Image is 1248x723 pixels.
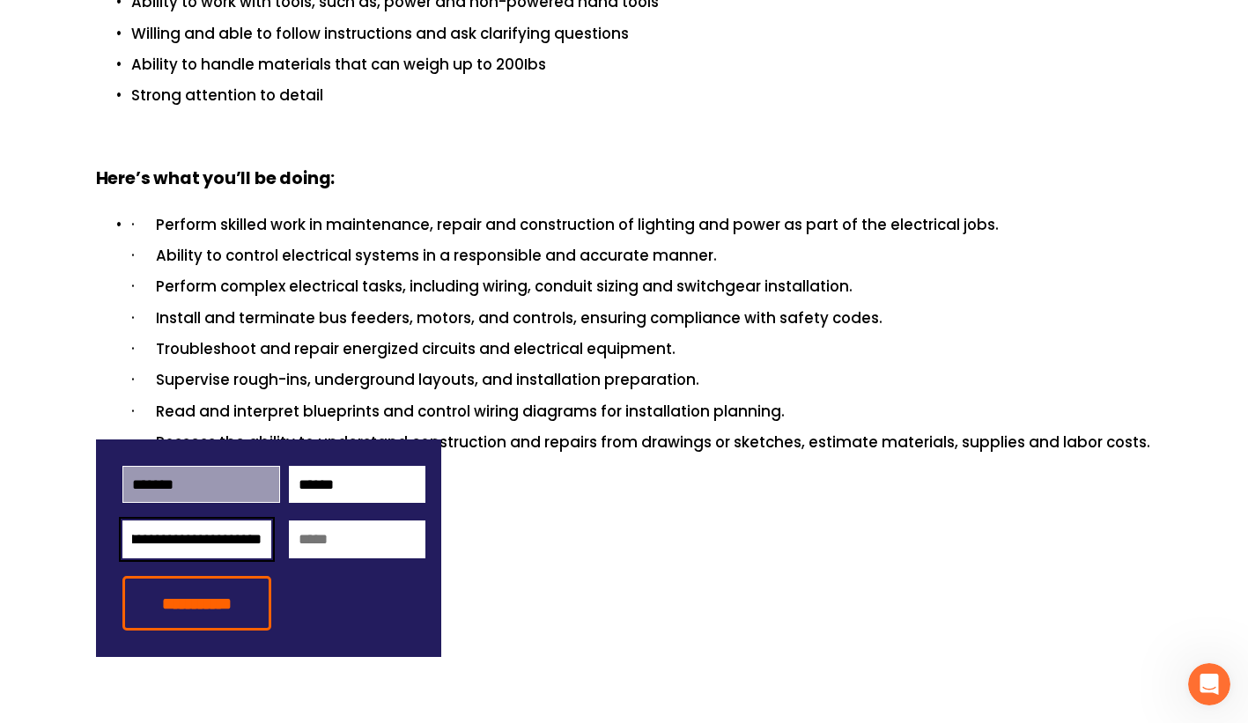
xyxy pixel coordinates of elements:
[131,306,1153,330] p: · Install and terminate bus feeders, motors, and controls, ensuring compliance with safety codes.
[131,400,1153,424] p: · Read and interpret blueprints and control wiring diagrams for installation planning.
[1188,663,1230,705] iframe: Intercom live chat
[131,213,1153,237] p: · Perform skilled work in maintenance, repair and construction of lighting and power as part of t...
[131,22,1153,46] p: Willing and able to follow instructions and ask clarifying questions
[131,244,1153,268] p: · Ability to control electrical systems in a responsible and accurate manner.
[131,84,1153,107] p: Strong attention to detail
[131,275,1153,299] p: · Perform complex electrical tasks, including wiring, conduit sizing and switchgear installation.
[131,53,1153,77] p: Ability to handle materials that can weigh up to 200Ibs
[131,431,1153,454] p: · Possess the ability to understand construction and repairs from drawings or sketches, estimate ...
[131,337,1153,361] p: · Troubleshoot and repair energized circuits and electrical equipment.
[96,166,336,195] strong: Here’s what you’ll be doing:
[131,368,1153,392] p: · Supervise rough-ins, underground layouts, and installation preparation.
